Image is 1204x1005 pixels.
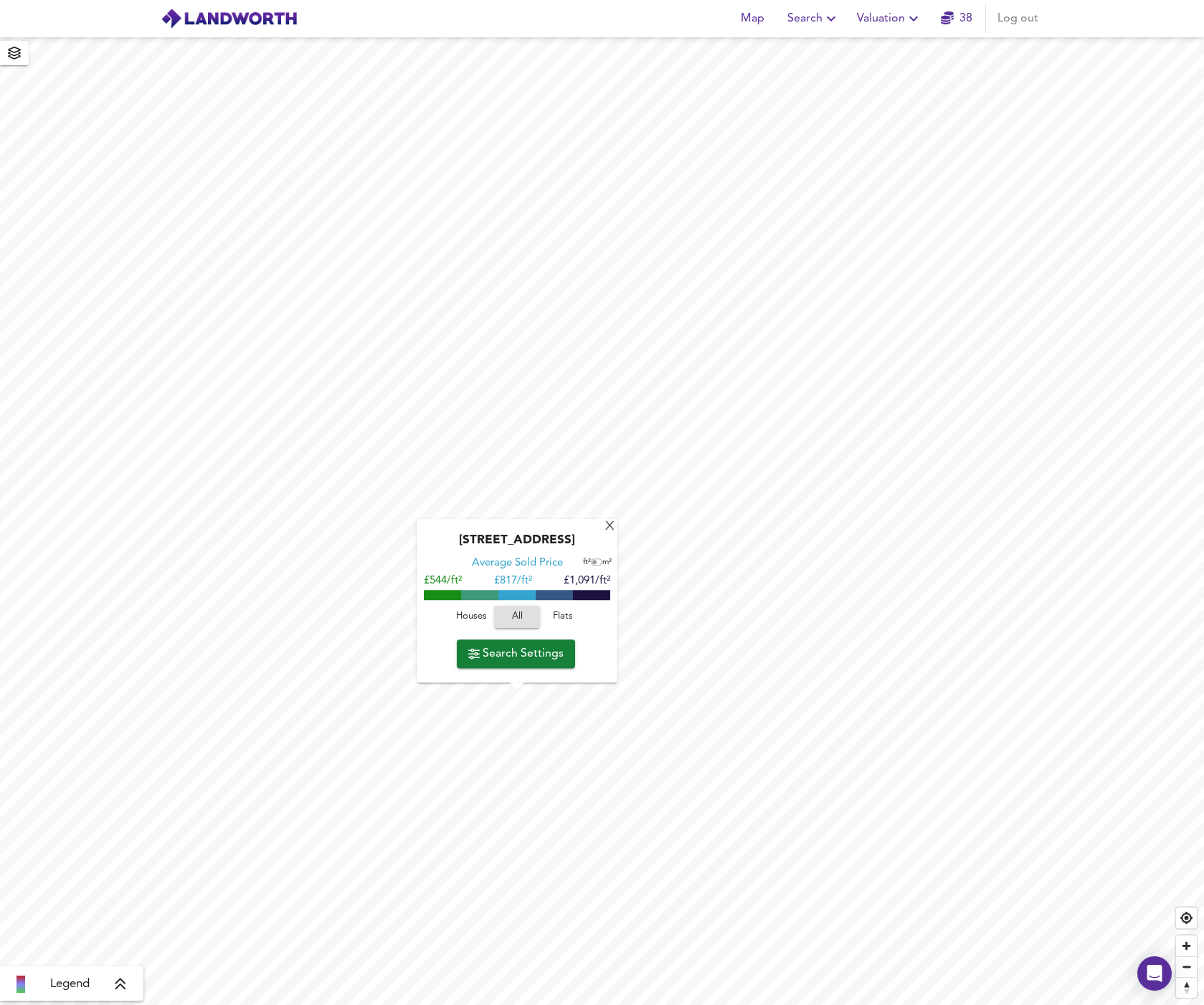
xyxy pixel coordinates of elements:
[452,609,490,625] span: Houses
[1137,956,1172,991] div: Open Intercom Messenger
[583,558,591,566] span: ft²
[50,976,90,993] span: Legend
[602,558,612,566] span: m²
[540,606,586,628] button: Flats
[564,576,610,586] span: £1,091/ft²
[1176,977,1197,998] button: Reset bearing to north
[782,4,845,33] button: Search
[1176,935,1197,956] button: Zoom in
[544,609,582,625] span: Flats
[1176,956,1197,977] button: Zoom out
[730,4,776,33] button: Map
[604,520,616,534] div: X
[472,556,563,571] div: Average Sold Price
[1176,978,1197,998] span: Reset bearing to north
[992,4,1044,33] button: Log out
[851,4,928,33] button: Valuation
[494,576,532,586] span: £ 817/ft²
[1176,908,1197,928] button: Find my location
[457,639,575,668] button: Search Settings
[736,9,770,29] span: Map
[857,9,922,29] span: Valuation
[997,9,1038,29] span: Log out
[941,9,972,29] a: 38
[494,606,540,628] button: All
[468,644,564,664] span: Search Settings
[424,576,462,586] span: £544/ft²
[161,8,298,29] img: logo
[424,533,610,556] div: [STREET_ADDRESS]
[787,9,840,29] span: Search
[1176,957,1197,977] span: Zoom out
[448,606,494,628] button: Houses
[501,609,533,625] span: All
[934,4,980,33] button: 38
